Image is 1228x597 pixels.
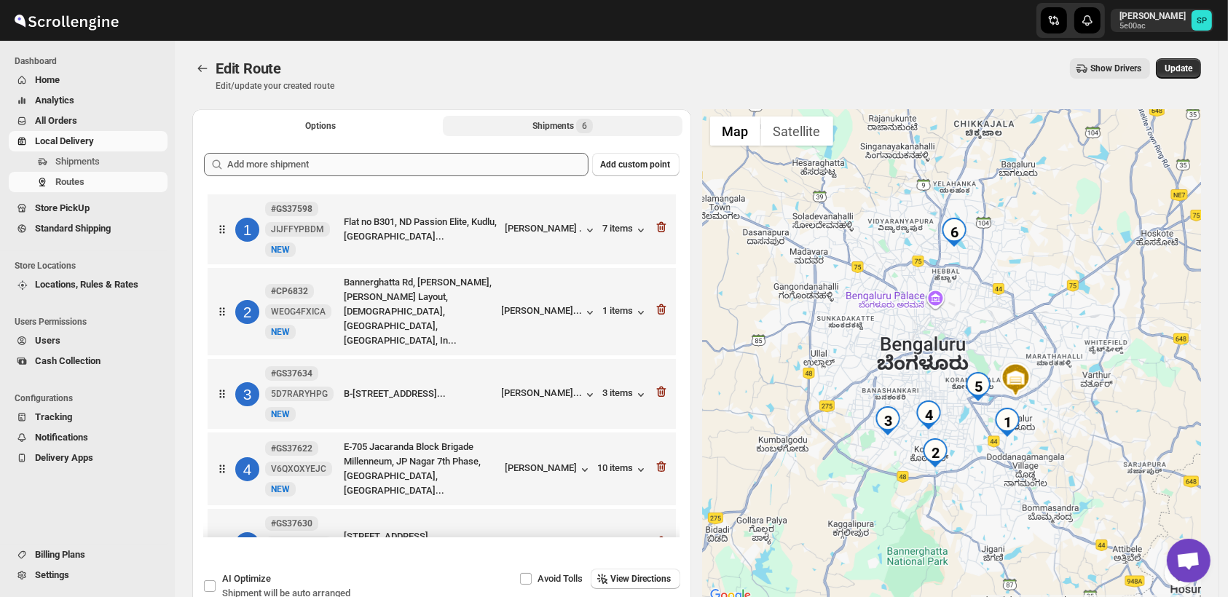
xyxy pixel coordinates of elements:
div: 4#GS37622V6QXOXYEJCNewNEWE-705 Jacaranda Block Brigade Millenneum, JP Nagar 7th Phase, [GEOGRAPHI... [208,432,676,505]
div: Bannerghatta Rd, [PERSON_NAME], [PERSON_NAME] Layout, [DEMOGRAPHIC_DATA], [GEOGRAPHIC_DATA], [GEO... [344,275,496,348]
div: 2#CP6832WEOG4FXICANewNEWBannerghatta Rd, [PERSON_NAME], [PERSON_NAME] Layout, [DEMOGRAPHIC_DATA],... [208,268,676,355]
div: B-[STREET_ADDRESS]... [344,387,496,401]
button: [PERSON_NAME] [505,462,592,477]
button: View Directions [591,569,680,589]
b: #GS37634 [271,368,312,379]
span: View Directions [611,573,672,585]
button: Home [9,70,168,90]
span: Analytics [35,95,74,106]
span: Home [35,74,60,85]
button: Shipments [9,151,168,172]
p: Edit/update your created route [216,80,334,92]
button: Routes [192,58,213,79]
button: Routes [9,172,168,192]
span: Users Permissions [15,316,168,328]
span: Options [305,120,336,132]
div: [PERSON_NAME]... [502,387,583,398]
div: [STREET_ADDRESS][PERSON_NAME]... [344,529,491,558]
span: Show Drivers [1090,63,1141,74]
div: 2 [921,438,950,467]
button: User menu [1111,9,1213,32]
div: 3#GS376345D7RARYHPGNewNEWB-[STREET_ADDRESS]...[PERSON_NAME]...3 items [208,359,676,429]
button: [PERSON_NAME]... [502,305,597,320]
span: V6QXOXYEJC [271,463,326,475]
div: Shipments [532,119,593,133]
span: NEW [271,484,290,494]
span: Shipments [55,156,100,167]
span: All Orders [35,115,77,126]
button: Locations, Rules & Rates [9,274,168,295]
span: 6 [582,120,587,132]
button: [PERSON_NAME]... [502,387,597,402]
div: Flat no B301, ND Passion Elite, Kudlu, [GEOGRAPHIC_DATA]... [344,215,500,244]
div: Selected Shipments [192,141,691,543]
button: Tracking [9,407,168,427]
span: 5D7RARYHPG [271,388,328,400]
button: Billing Plans [9,545,168,565]
span: Configurations [15,392,168,404]
span: NEW [271,327,290,337]
button: 7 items [603,223,648,237]
text: SP [1197,16,1207,25]
div: 1 [993,408,1022,437]
span: AI Optimize [222,573,271,584]
span: WEOG4FXICA [271,306,326,317]
button: Map camera controls [1165,558,1194,588]
button: Notifications [9,427,168,448]
p: [PERSON_NAME] [1119,10,1186,22]
div: 4 [914,400,943,430]
div: 2 [235,300,259,324]
span: Avoid Tolls [538,573,583,584]
button: Add custom point [592,153,680,176]
div: 10 items [598,462,648,477]
div: 3 [873,406,902,435]
button: Show street map [710,116,761,146]
span: Routes [55,176,84,187]
button: Cash Collection [9,351,168,371]
span: NEW [271,245,290,255]
div: 5 [964,372,993,401]
span: Dashboard [15,55,168,67]
span: Tracking [35,411,72,422]
span: Edit Route [216,60,281,77]
div: 5#GS37630GPZ9J7SB4MNewNEW[STREET_ADDRESS][PERSON_NAME]...[PERSON_NAME]...13 items [208,509,676,579]
span: JIJFFYPBDM [271,224,324,235]
img: ScrollEngine [12,2,121,39]
button: Show satellite imagery [761,116,833,146]
input: Add more shipment [227,153,589,176]
button: 1 items [603,305,648,320]
span: Standard Shipping [35,223,111,234]
div: 3 [235,382,259,406]
div: 6 [940,218,969,247]
span: Update [1165,63,1192,74]
span: Locations, Rules & Rates [35,279,138,290]
b: #GS37630 [271,518,312,529]
span: NEW [271,409,290,419]
span: Add custom point [601,159,671,170]
span: Billing Plans [35,549,85,560]
span: Local Delivery [35,135,94,146]
span: Sulakshana Pundle [1192,10,1212,31]
p: 5e00ac [1119,22,1186,31]
span: Notifications [35,432,88,443]
button: Show Drivers [1070,58,1150,79]
b: #CP6832 [271,286,308,296]
button: Delivery Apps [9,448,168,468]
div: Open chat [1167,539,1211,582]
span: Settings [35,569,69,580]
span: Store Locations [15,260,168,272]
button: Users [9,331,168,351]
button: All Route Options [201,116,440,136]
div: 1#GS37598JIJFFYPBDMNewNEWFlat no B301, ND Passion Elite, Kudlu, [GEOGRAPHIC_DATA]...[PERSON_NAME]... [208,194,676,264]
button: 3 items [603,387,648,402]
span: Delivery Apps [35,452,93,463]
span: Users [35,335,60,346]
div: E-705 Jacaranda Block Brigade Millenneum, JP Nagar 7th Phase, [GEOGRAPHIC_DATA], [GEOGRAPHIC_DATA... [344,440,500,498]
button: [PERSON_NAME] . [505,223,597,237]
b: #GS37598 [271,204,312,214]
